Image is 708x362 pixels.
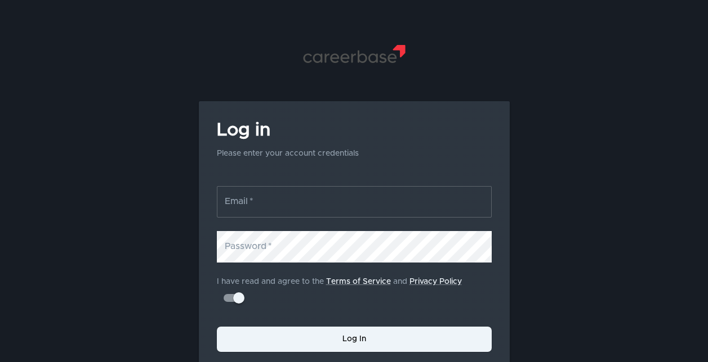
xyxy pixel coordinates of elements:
button: Log In [217,327,492,352]
p: Please enter your account credentials [217,148,359,159]
a: Terms of Service [326,278,391,286]
p: I have read and agree to the and [217,276,492,287]
a: Privacy Policy [409,278,462,286]
h4: Log in [217,119,359,142]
